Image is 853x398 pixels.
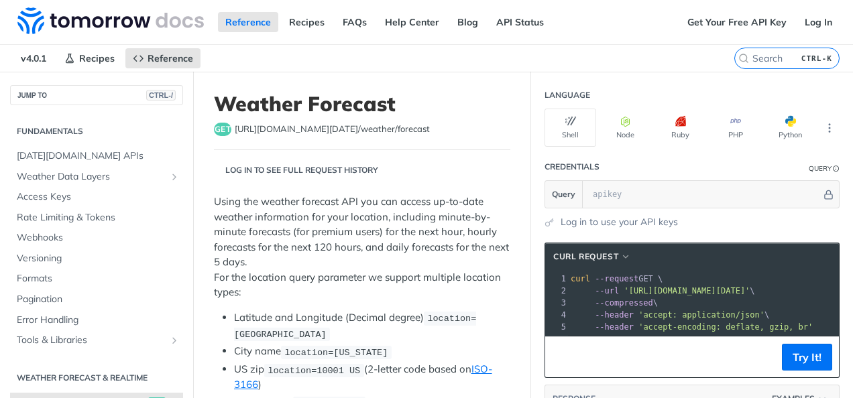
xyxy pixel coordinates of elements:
[450,12,486,32] a: Blog
[10,269,183,289] a: Formats
[571,286,755,295] span: \
[545,321,568,333] div: 5
[57,48,122,68] a: Recipes
[561,215,678,229] a: Log in to use your API keys
[595,298,653,308] span: --compressed
[595,286,619,295] span: --url
[797,12,840,32] a: Log In
[10,289,183,310] a: Pagination
[571,274,590,283] span: curl
[595,322,634,332] span: --header
[552,347,571,367] button: Copy to clipboard
[169,172,180,182] button: Show subpages for Weather Data Layers
[833,165,840,172] i: Information
[821,188,836,201] button: Hide
[79,52,115,64] span: Recipes
[545,285,568,297] div: 2
[586,181,821,208] input: apikey
[169,335,180,346] button: Show subpages for Tools & Libraries
[10,310,183,330] a: Error Handling
[235,123,430,136] span: https://api.tomorrow.io/v4/weather/forecast
[10,249,183,269] a: Versioning
[214,194,510,300] p: Using the weather forecast API you can access up-to-date weather information for your location, i...
[10,228,183,248] a: Webhooks
[17,149,180,163] span: [DATE][DOMAIN_NAME] APIs
[489,12,551,32] a: API Status
[214,123,231,136] span: get
[595,310,634,320] span: --header
[284,347,388,357] span: location=[US_STATE]
[10,167,183,187] a: Weather Data LayersShow subpages for Weather Data Layers
[545,161,600,173] div: Credentials
[10,125,183,137] h2: Fundamentals
[335,12,374,32] a: FAQs
[10,146,183,166] a: [DATE][DOMAIN_NAME] APIs
[234,310,510,342] li: Latitude and Longitude (Decimal degree)
[823,122,836,134] svg: More ellipsis
[17,272,180,285] span: Formats
[655,109,706,147] button: Ruby
[552,188,575,200] span: Query
[234,344,510,359] li: City name
[638,310,764,320] span: 'accept: application/json'
[798,52,836,65] kbd: CTRL-K
[10,85,183,105] button: JUMP TOCTRL-/
[10,208,183,228] a: Rate Limiting & Tokens
[738,53,749,64] svg: Search
[214,92,510,116] h1: Weather Forecast
[282,12,332,32] a: Recipes
[549,250,636,263] button: cURL Request
[10,330,183,350] a: Tools & LibrariesShow subpages for Tools & Libraries
[125,48,201,68] a: Reference
[17,231,180,245] span: Webhooks
[545,89,590,101] div: Language
[17,293,180,306] span: Pagination
[234,362,510,393] li: US zip (2-letter code based on )
[809,163,840,174] div: QueryInformation
[595,274,638,283] span: --request
[378,12,447,32] a: Help Center
[17,252,180,265] span: Versioning
[545,309,568,321] div: 4
[218,12,278,32] a: Reference
[553,251,618,263] span: cURL Request
[545,273,568,285] div: 1
[624,286,750,295] span: '[URL][DOMAIN_NAME][DATE]'
[571,298,658,308] span: \
[782,344,832,371] button: Try It!
[10,187,183,207] a: Access Keys
[545,297,568,309] div: 3
[571,310,769,320] span: \
[764,109,816,147] button: Python
[809,163,832,174] div: Query
[680,12,794,32] a: Get Your Free API Key
[17,314,180,327] span: Error Handling
[600,109,651,147] button: Node
[17,170,166,184] span: Weather Data Layers
[17,334,166,347] span: Tools & Libraries
[214,164,378,176] div: Log in to see full request history
[13,48,54,68] span: v4.0.1
[17,211,180,224] span: Rate Limiting & Tokens
[146,90,176,101] span: CTRL-/
[819,118,840,138] button: More Languages
[17,7,204,34] img: Tomorrow.io Weather API Docs
[10,372,183,384] h2: Weather Forecast & realtime
[268,365,360,375] span: location=10001 US
[709,109,761,147] button: PHP
[638,322,813,332] span: 'accept-encoding: deflate, gzip, br'
[148,52,193,64] span: Reference
[545,181,583,208] button: Query
[17,190,180,204] span: Access Keys
[571,274,663,283] span: GET \
[545,109,596,147] button: Shell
